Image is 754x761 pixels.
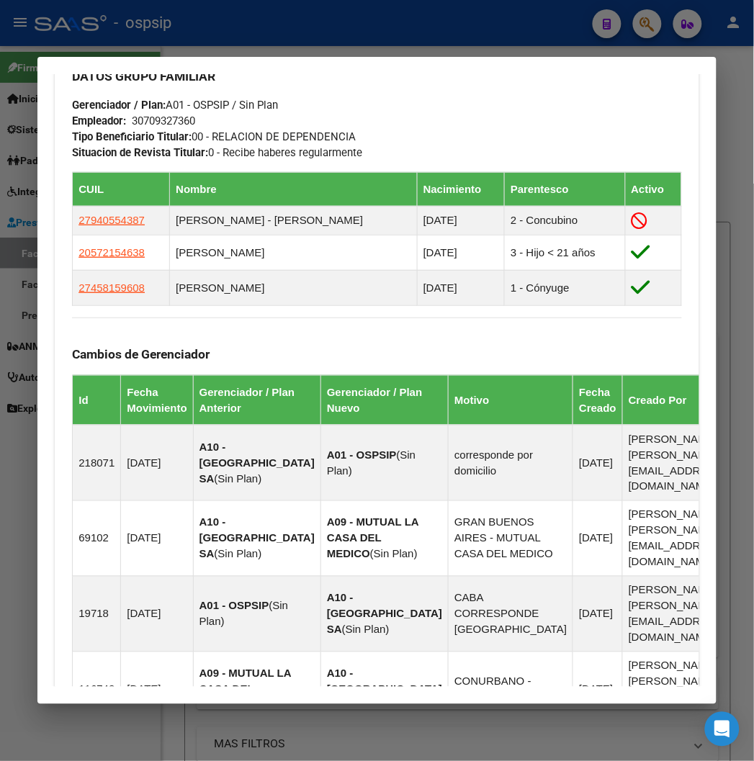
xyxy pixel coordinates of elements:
[170,206,418,235] td: [PERSON_NAME] - [PERSON_NAME]
[623,425,732,500] td: [PERSON_NAME] - [PERSON_NAME][EMAIL_ADDRESS][DOMAIN_NAME]
[505,235,625,270] td: 3 - Hijo < 21 años
[346,623,386,636] span: Sin Plan
[121,576,193,652] td: [DATE]
[193,375,320,425] th: Gerenciador / Plan Anterior
[417,270,504,305] td: [DATE]
[218,548,259,560] span: Sin Plan
[170,172,418,206] th: Nombre
[78,214,145,226] span: 27940554387
[505,206,625,235] td: 2 - Concubino
[78,246,145,258] span: 20572154638
[327,516,419,560] strong: A09 - MUTUAL LA CASA DEL MEDICO
[218,472,259,485] span: Sin Plan
[73,652,121,727] td: 116748
[625,172,681,206] th: Activo
[417,235,504,270] td: [DATE]
[573,375,623,425] th: Fecha Creado
[73,576,121,652] td: 19718
[327,449,397,461] strong: A01 - OSPSIP
[449,652,573,727] td: CONURBANO - [GEOGRAPHIC_DATA]
[321,375,449,425] th: Gerenciador / Plan Nuevo
[321,576,449,652] td: ( )
[449,425,573,500] td: corresponde por domicilio
[121,652,193,727] td: [DATE]
[417,206,504,235] td: [DATE]
[73,425,121,500] td: 218071
[121,375,193,425] th: Fecha Movimiento
[623,500,732,576] td: [PERSON_NAME] - [PERSON_NAME][EMAIL_ADDRESS][DOMAIN_NAME]
[199,600,269,612] strong: A01 - OSPSIP
[327,449,416,477] span: Sin Plan
[73,500,121,576] td: 69102
[72,68,681,84] h3: DATOS GRUPO FAMILIAR
[170,235,418,270] td: [PERSON_NAME]
[72,130,192,143] strong: Tipo Beneficiario Titular:
[78,282,145,294] span: 27458159608
[199,441,315,485] strong: A10 - [GEOGRAPHIC_DATA] SA
[321,652,449,727] td: ( )
[505,172,625,206] th: Parentesco
[327,592,442,636] strong: A10 - [GEOGRAPHIC_DATA] SA
[573,576,623,652] td: [DATE]
[193,576,320,652] td: ( )
[573,425,623,500] td: [DATE]
[327,667,442,711] strong: A10 - [GEOGRAPHIC_DATA] SA
[623,576,732,652] td: [PERSON_NAME] - [PERSON_NAME][EMAIL_ADDRESS][DOMAIN_NAME]
[132,113,195,129] div: 30709327360
[623,375,732,425] th: Creado Por
[72,114,126,127] strong: Empleador:
[321,500,449,576] td: ( )
[193,425,320,500] td: ( )
[705,712,740,747] div: Open Intercom Messenger
[121,425,193,500] td: [DATE]
[449,500,573,576] td: GRAN BUENOS AIRES - MUTUAL CASA DEL MEDICO
[199,516,315,560] strong: A10 - [GEOGRAPHIC_DATA] SA
[72,346,681,362] h3: Cambios de Gerenciador
[170,270,418,305] td: [PERSON_NAME]
[573,652,623,727] td: [DATE]
[623,652,732,727] td: [PERSON_NAME] - [PERSON_NAME][EMAIL_ADDRESS][DOMAIN_NAME]
[72,146,362,159] span: 0 - Recibe haberes regularmente
[374,548,414,560] span: Sin Plan
[505,270,625,305] td: 1 - Cónyuge
[321,425,449,500] td: ( )
[73,375,121,425] th: Id
[417,172,504,206] th: Nacimiento
[449,375,573,425] th: Motivo
[193,500,320,576] td: ( )
[72,99,278,112] span: A01 - OSPSIP / Sin Plan
[72,130,356,143] span: 00 - RELACION DE DEPENDENCIA
[73,172,170,206] th: CUIL
[72,146,208,159] strong: Situacion de Revista Titular:
[199,667,292,711] strong: A09 - MUTUAL LA CASA DEL MEDICO
[573,500,623,576] td: [DATE]
[121,500,193,576] td: [DATE]
[449,576,573,652] td: CABA CORRESPONDE [GEOGRAPHIC_DATA]
[72,99,166,112] strong: Gerenciador / Plan:
[199,600,288,628] span: Sin Plan
[193,652,320,727] td: ( )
